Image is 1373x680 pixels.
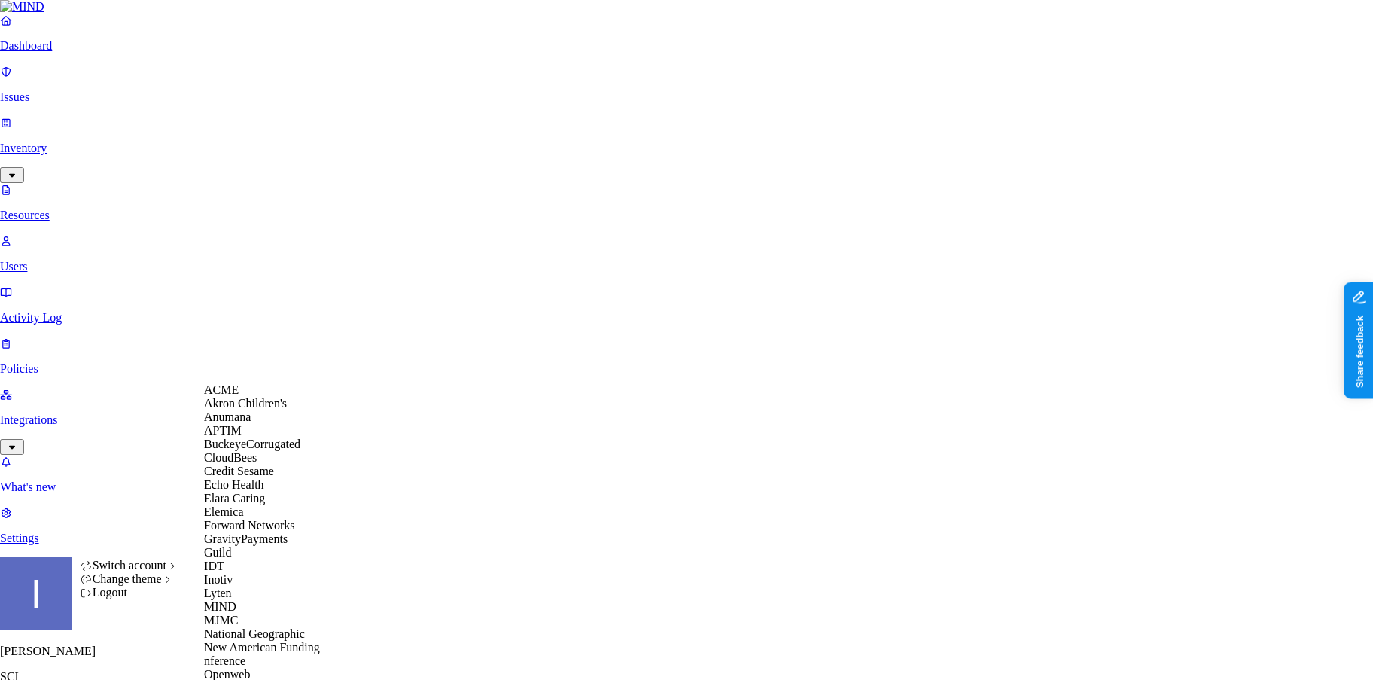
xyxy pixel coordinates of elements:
span: GravityPayments [204,532,288,545]
span: New American Funding [204,641,320,654]
span: Elara Caring [204,492,265,505]
span: BuckeyeCorrugated [204,438,300,450]
span: Echo Health [204,478,264,491]
span: Credit Sesame [204,465,274,477]
span: IDT [204,560,224,572]
span: Anumana [204,410,251,423]
div: Logout [80,586,178,599]
span: MJMC [204,614,238,627]
span: ACME [204,383,239,396]
span: MIND [204,600,236,613]
span: Elemica [204,505,243,518]
span: Akron Children's [204,397,287,410]
span: nference [204,654,245,667]
span: Lyten [204,587,231,599]
span: National Geographic [204,627,305,640]
span: APTIM [204,424,242,437]
span: Guild [204,546,231,559]
span: Switch account [93,559,166,572]
span: Forward Networks [204,519,294,532]
span: CloudBees [204,451,257,464]
span: Change theme [93,572,162,585]
span: Inotiv [204,573,233,586]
